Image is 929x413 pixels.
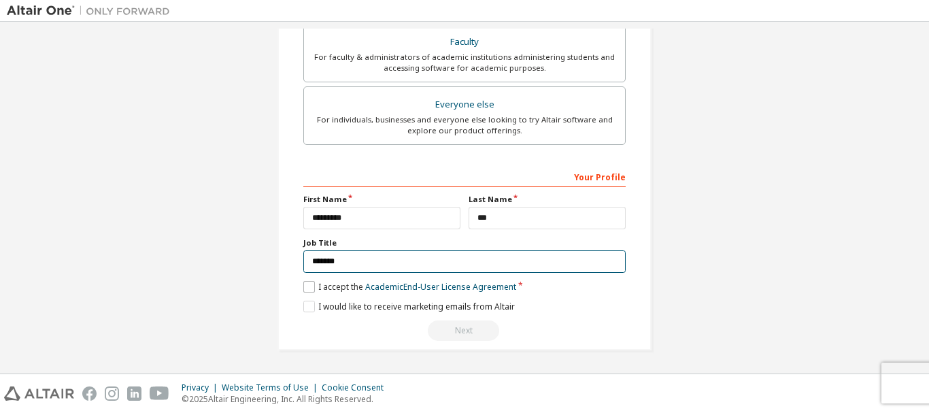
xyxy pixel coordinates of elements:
img: Altair One [7,4,177,18]
label: I would like to receive marketing emails from Altair [303,301,515,312]
img: facebook.svg [82,386,97,401]
div: Privacy [182,382,222,393]
label: I accept the [303,281,516,293]
div: Everyone else [312,95,617,114]
div: Your Profile [303,165,626,187]
div: Cookie Consent [322,382,392,393]
img: instagram.svg [105,386,119,401]
img: youtube.svg [150,386,169,401]
img: linkedin.svg [127,386,141,401]
div: Faculty [312,33,617,52]
label: First Name [303,194,460,205]
div: For individuals, businesses and everyone else looking to try Altair software and explore our prod... [312,114,617,136]
div: For faculty & administrators of academic institutions administering students and accessing softwa... [312,52,617,73]
label: Job Title [303,237,626,248]
a: Academic End-User License Agreement [365,281,516,293]
p: © 2025 Altair Engineering, Inc. All Rights Reserved. [182,393,392,405]
div: Website Terms of Use [222,382,322,393]
label: Last Name [469,194,626,205]
img: altair_logo.svg [4,386,74,401]
div: Read and acccept EULA to continue [303,320,626,341]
